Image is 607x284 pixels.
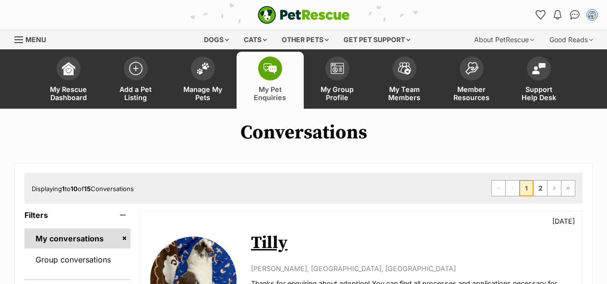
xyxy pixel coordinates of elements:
a: Add a Pet Listing [102,52,169,109]
img: team-members-icon-5396bd8760b3fe7c0b43da4ab00e1e3bb1a5d9ba89233759b79545d2d3fc5d0d.svg [398,62,411,75]
span: Menu [25,35,46,44]
a: Support Help Desk [505,52,572,109]
span: Displaying to of Conversations [32,185,134,193]
a: Next page [547,181,561,196]
img: group-profile-icon-3fa3cf56718a62981997c0bc7e787c4b2cf8bcc04b72c1350f741eb67cf2f40e.svg [331,63,344,74]
span: Manage My Pets [181,85,225,102]
a: Page 2 [534,181,547,196]
span: Member Resources [450,85,493,102]
a: My conversations [24,228,131,249]
img: add-pet-listing-icon-0afa8454b4691262ce3f59096e99ab1cd57d4a30225e0717b998d2c9b9846f56.svg [129,62,143,75]
a: Group conversations [24,250,131,270]
a: My Pet Enquiries [237,52,304,109]
div: Dogs [197,30,236,49]
a: Last page [561,181,575,196]
span: My Rescue Dashboard [47,85,90,102]
strong: 1 [62,185,65,193]
img: Molly Coonan profile pic [587,10,597,20]
div: About PetRescue [467,30,541,49]
p: [PERSON_NAME], [GEOGRAPHIC_DATA], [GEOGRAPHIC_DATA] [251,263,572,273]
img: manage-my-pets-icon-02211641906a0b7f246fdf0571729dbe1e7629f14944591b6c1af311fb30b64b.svg [196,62,210,75]
img: pet-enquiries-icon-7e3ad2cf08bfb03b45e93fb7055b45f3efa6380592205ae92323e6603595dc1f.svg [263,63,277,74]
div: Other pets [275,30,335,49]
button: Notifications [550,7,565,23]
strong: 15 [84,185,91,193]
div: Get pet support [337,30,417,49]
img: notifications-46538b983faf8c2785f20acdc204bb7945ddae34d4c08c2a6579f10ce5e182be.svg [554,10,561,20]
a: Conversations [567,7,583,23]
span: Previous page [506,181,519,196]
a: PetRescue [258,6,350,24]
span: My Pet Enquiries [249,85,292,102]
a: Menu [14,30,53,47]
a: Tilly [251,232,287,254]
div: Cats [237,30,274,49]
a: My Group Profile [304,52,371,109]
p: [DATE] [552,216,575,226]
span: First page [492,181,505,196]
a: Favourites [533,7,548,23]
a: My Rescue Dashboard [35,52,102,109]
span: My Group Profile [316,85,359,102]
span: Page 1 [520,181,533,196]
img: chat-41dd97257d64d25036548639549fe6c8038ab92f7586957e7f3b1b290dea8141.svg [570,10,580,20]
ul: Account quick links [533,7,600,23]
img: logo-e224e6f780fb5917bec1dbf3a21bbac754714ae5b6737aabdf751b685950b380.svg [258,6,350,24]
a: Manage My Pets [169,52,237,109]
img: member-resources-icon-8e73f808a243e03378d46382f2149f9095a855e16c252ad45f914b54edf8863c.svg [465,62,478,75]
span: My Team Members [383,85,426,102]
header: Filters [24,211,131,219]
a: Member Resources [438,52,505,109]
a: My Team Members [371,52,438,109]
div: Good Reads [543,30,600,49]
span: Add a Pet Listing [114,85,157,102]
button: My account [584,7,600,23]
nav: Pagination [491,180,575,196]
img: dashboard-icon-eb2f2d2d3e046f16d808141f083e7271f6b2e854fb5c12c21221c1fb7104beca.svg [62,62,75,75]
img: help-desk-icon-fdf02630f3aa405de69fd3d07c3f3aa587a6932b1a1747fa1d2bba05be0121f9.svg [532,63,546,74]
strong: 10 [71,185,78,193]
span: Support Help Desk [517,85,560,102]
